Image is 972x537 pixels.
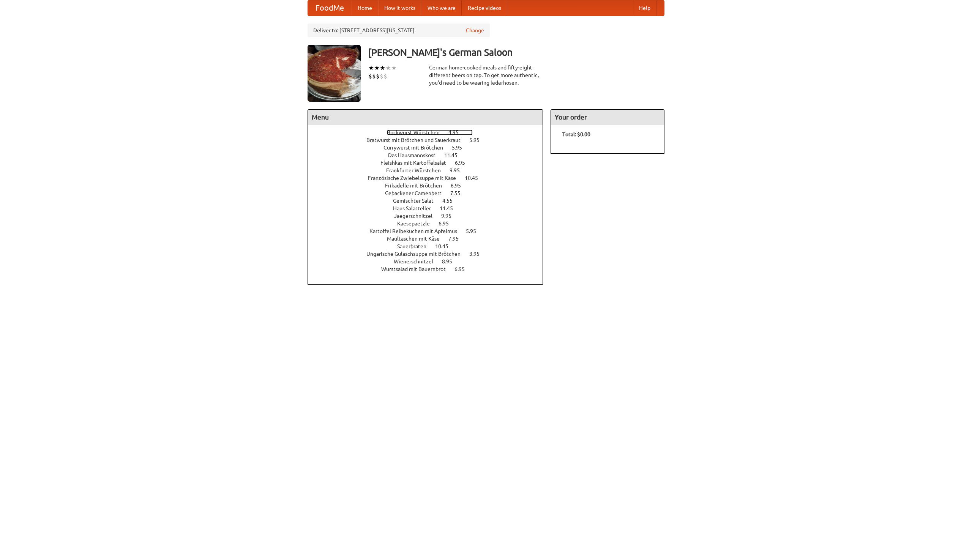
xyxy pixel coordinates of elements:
[368,45,664,60] h3: [PERSON_NAME]'s German Saloon
[448,236,466,242] span: 7.95
[366,251,494,257] a: Ungarische Gulaschsuppe mit Brötchen 3.95
[466,228,484,234] span: 5.95
[633,0,656,16] a: Help
[386,167,474,173] a: Frankfurter Würstchen 9.95
[368,64,374,72] li: ★
[441,213,459,219] span: 9.95
[454,266,472,272] span: 6.95
[383,72,387,80] li: $
[462,0,507,16] a: Recipe videos
[372,72,376,80] li: $
[397,220,437,227] span: Kaesepaetzle
[440,205,461,211] span: 11.45
[368,175,492,181] a: Französische Zwiebelsuppe mit Käse 10.45
[383,145,451,151] span: Currywurst mit Brötchen
[388,152,443,158] span: Das Hausmannskost
[366,251,468,257] span: Ungarische Gulaschsuppe mit Brötchen
[551,110,664,125] h4: Your order
[308,0,352,16] a: FoodMe
[381,266,479,272] a: Wurstsalad mit Bauernbrot 6.95
[381,266,453,272] span: Wurstsalad mit Bauernbrot
[562,131,590,137] b: Total: $0.00
[308,110,543,125] h4: Menu
[369,228,490,234] a: Kartoffel Reibekuchen mit Apfelmus 5.95
[368,175,464,181] span: Französische Zwiebelsuppe mit Käse
[394,258,441,265] span: Wienerschnitzel
[380,160,454,166] span: Fleishkas mit Kartoffelsalat
[450,167,467,173] span: 9.95
[450,190,468,196] span: 7.55
[387,129,473,135] a: Bockwurst Würstchen 4.95
[366,137,494,143] a: Bratwurst mit Brötchen und Sauerkraut 5.95
[442,198,460,204] span: 4.55
[455,160,473,166] span: 6.95
[383,145,476,151] a: Currywurst mit Brötchen 5.95
[394,213,465,219] a: Jaegerschnitzel 9.95
[439,220,456,227] span: 6.95
[387,129,447,135] span: Bockwurst Würstchen
[385,190,475,196] a: Gebackener Camenbert 7.55
[391,64,397,72] li: ★
[429,64,543,87] div: German home-cooked meals and fifty-eight different beers on tap. To get more authentic, you'd nee...
[469,137,487,143] span: 5.95
[308,45,361,102] img: angular.jpg
[352,0,378,16] a: Home
[393,198,441,204] span: Gemischter Salat
[380,160,479,166] a: Fleishkas mit Kartoffelsalat 6.95
[394,213,440,219] span: Jaegerschnitzel
[469,251,487,257] span: 3.95
[393,205,467,211] a: Haus Salatteller 11.45
[387,236,473,242] a: Maultaschen mit Käse 7.95
[385,190,449,196] span: Gebackener Camenbert
[308,24,490,37] div: Deliver to: [STREET_ADDRESS][US_STATE]
[393,198,467,204] a: Gemischter Salat 4.55
[387,236,447,242] span: Maultaschen mit Käse
[451,183,469,189] span: 6.95
[448,129,466,135] span: 4.95
[466,27,484,34] a: Change
[386,167,448,173] span: Frankfurter Würstchen
[380,72,383,80] li: $
[374,64,380,72] li: ★
[378,0,421,16] a: How it works
[421,0,462,16] a: Who we are
[442,258,460,265] span: 8.95
[393,205,439,211] span: Haus Salatteller
[376,72,380,80] li: $
[444,152,465,158] span: 11.45
[385,64,391,72] li: ★
[452,145,470,151] span: 5.95
[369,228,465,234] span: Kartoffel Reibekuchen mit Apfelmus
[397,243,434,249] span: Sauerbraten
[380,64,385,72] li: ★
[394,258,466,265] a: Wienerschnitzel 8.95
[435,243,456,249] span: 10.45
[366,137,468,143] span: Bratwurst mit Brötchen und Sauerkraut
[397,220,463,227] a: Kaesepaetzle 6.95
[385,183,475,189] a: Frikadelle mit Brötchen 6.95
[465,175,486,181] span: 10.45
[385,183,450,189] span: Frikadelle mit Brötchen
[388,152,472,158] a: Das Hausmannskost 11.45
[368,72,372,80] li: $
[397,243,462,249] a: Sauerbraten 10.45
